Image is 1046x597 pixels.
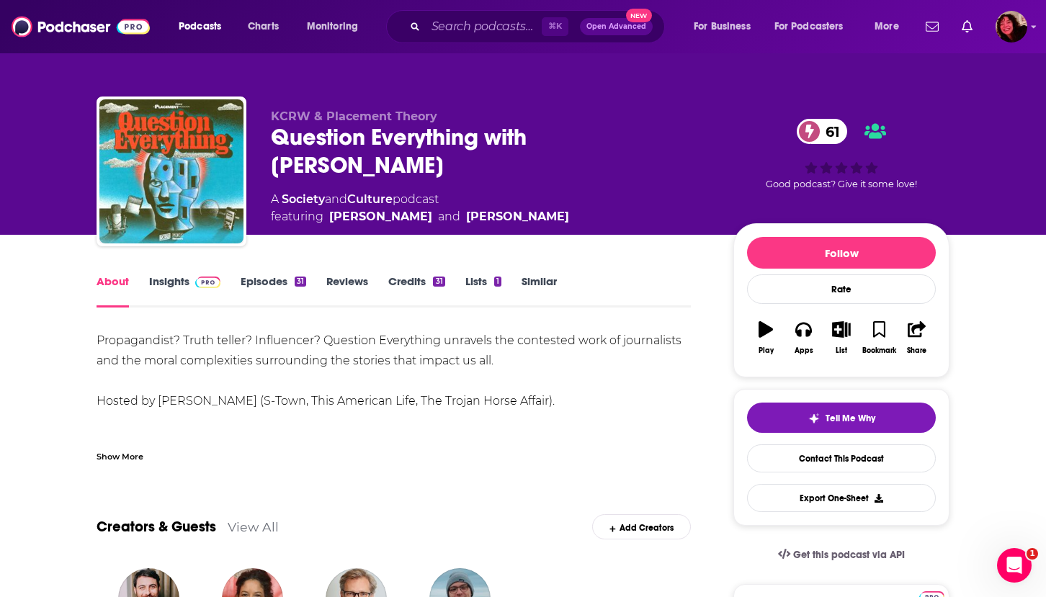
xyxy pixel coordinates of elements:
button: Export One-Sheet [747,484,936,512]
button: Play [747,312,784,364]
a: Robyn Semien [466,208,569,225]
div: Propagandist? Truth teller? Influencer? Question Everything unravels the contested work of journa... [97,331,691,512]
div: 1 [494,277,501,287]
button: Share [898,312,936,364]
a: Brian Reed [329,208,432,225]
div: 61Good podcast? Give it some love! [733,109,949,199]
a: Charts [238,15,287,38]
a: Culture [347,192,393,206]
a: Reviews [326,274,368,308]
a: Similar [522,274,557,308]
button: Apps [784,312,822,364]
button: open menu [864,15,917,38]
div: Search podcasts, credits, & more... [400,10,679,43]
div: Apps [795,346,813,355]
button: List [823,312,860,364]
span: and [325,192,347,206]
a: Get this podcast via API [766,537,916,573]
img: Question Everything with Brian Reed [99,99,243,243]
a: View All [228,519,279,534]
div: Rate [747,274,936,304]
div: Bookmark [862,346,896,355]
span: Logged in as Kathryn-Musilek [996,11,1027,42]
span: Good podcast? Give it some love! [766,179,917,189]
button: Bookmark [860,312,898,364]
a: Contact This Podcast [747,444,936,472]
div: 31 [295,277,306,287]
img: Podchaser - Follow, Share and Rate Podcasts [12,13,150,40]
button: open menu [297,15,377,38]
button: Show profile menu [996,11,1027,42]
div: A podcast [271,191,569,225]
button: open menu [169,15,240,38]
span: Tell Me Why [826,413,875,424]
img: tell me why sparkle [808,413,820,424]
img: User Profile [996,11,1027,42]
iframe: Intercom live chat [997,548,1032,583]
button: Open AdvancedNew [580,18,653,35]
span: ⌘ K [542,17,568,36]
button: Follow [747,237,936,269]
span: For Business [694,17,751,37]
span: New [626,9,652,22]
a: Credits31 [388,274,444,308]
div: Add Creators [592,514,691,539]
span: Get this podcast via API [793,549,905,561]
span: More [875,17,899,37]
a: About [97,274,129,308]
span: featuring [271,208,569,225]
div: Play [759,346,774,355]
div: List [836,346,847,355]
span: For Podcasters [774,17,844,37]
a: Society [282,192,325,206]
button: open menu [765,15,864,38]
span: Monitoring [307,17,358,37]
span: Podcasts [179,17,221,37]
a: Creators & Guests [97,518,216,536]
div: Share [907,346,926,355]
a: 61 [797,119,847,144]
span: 61 [811,119,847,144]
div: 31 [433,277,444,287]
button: tell me why sparkleTell Me Why [747,403,936,433]
a: Lists1 [465,274,501,308]
input: Search podcasts, credits, & more... [426,15,542,38]
span: 1 [1027,548,1038,560]
span: Charts [248,17,279,37]
a: Episodes31 [241,274,306,308]
button: open menu [684,15,769,38]
span: and [438,208,460,225]
a: Show notifications dropdown [956,14,978,39]
a: Show notifications dropdown [920,14,944,39]
span: KCRW & Placement Theory [271,109,437,123]
a: InsightsPodchaser Pro [149,274,220,308]
span: Open Advanced [586,23,646,30]
img: Podchaser Pro [195,277,220,288]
